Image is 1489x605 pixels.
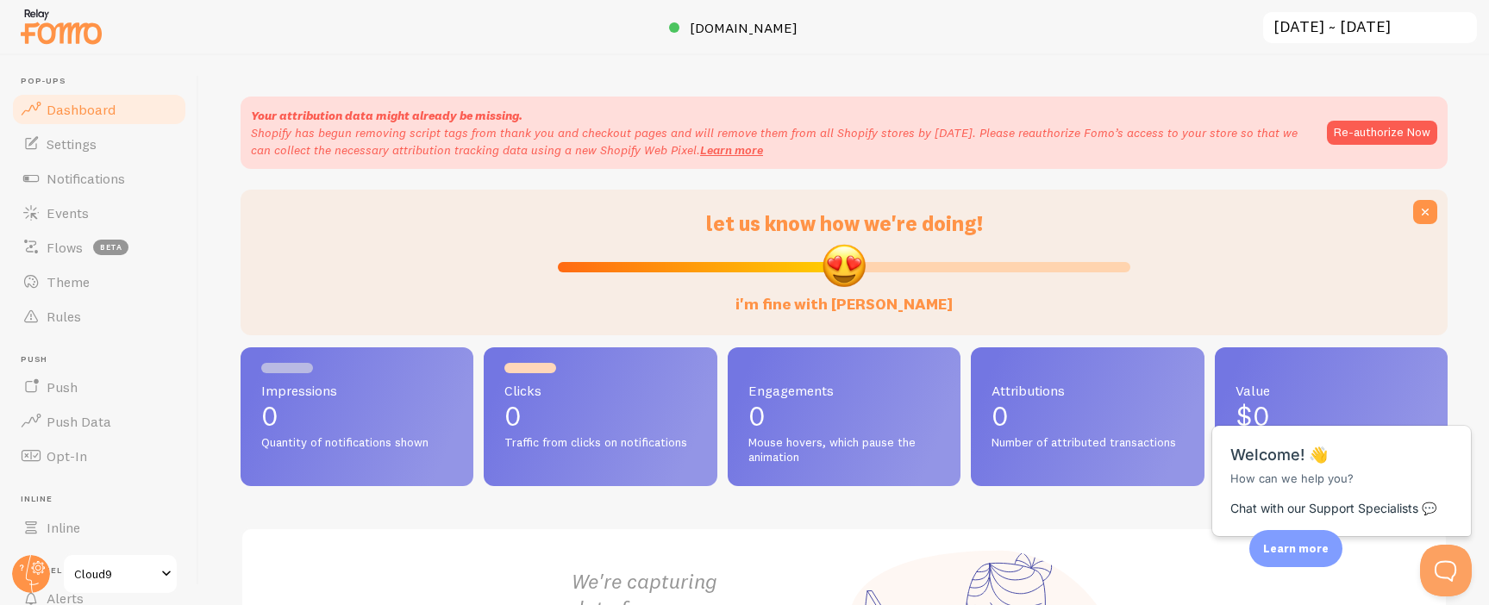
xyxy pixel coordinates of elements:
[10,230,188,265] a: Flows beta
[504,402,696,430] p: 0
[1263,540,1329,557] p: Learn more
[74,564,156,584] span: Cloud9
[10,439,188,473] a: Opt-In
[47,308,81,325] span: Rules
[47,170,125,187] span: Notifications
[706,210,983,236] span: let us know how we're doing!
[47,204,89,221] span: Events
[10,265,188,299] a: Theme
[47,273,90,290] span: Theme
[47,239,83,256] span: Flows
[992,435,1183,451] span: Number of attributed transactions
[251,108,522,123] strong: Your attribution data might already be missing.
[10,299,188,334] a: Rules
[47,413,111,430] span: Push Data
[1420,545,1472,596] iframe: Help Scout Beacon - Open
[10,510,188,545] a: Inline
[992,402,1183,430] p: 0
[504,384,696,397] span: Clicks
[47,519,80,536] span: Inline
[10,370,188,404] a: Push
[261,402,453,430] p: 0
[1204,383,1481,545] iframe: Help Scout Beacon - Messages and Notifications
[1327,121,1437,145] button: Re-authorize Now
[10,404,188,439] a: Push Data
[992,384,1183,397] span: Attributions
[700,142,763,158] a: Learn more
[748,384,940,397] span: Engagements
[62,553,178,595] a: Cloud9
[21,76,188,87] span: Pop-ups
[735,278,953,315] label: i'm fine with [PERSON_NAME]
[10,92,188,127] a: Dashboard
[10,161,188,196] a: Notifications
[821,242,867,289] img: emoji.png
[10,196,188,230] a: Events
[10,127,188,161] a: Settings
[47,378,78,396] span: Push
[18,4,104,48] img: fomo-relay-logo-orange.svg
[251,124,1310,159] p: Shopify has begun removing script tags from thank you and checkout pages and will remove them fro...
[47,135,97,153] span: Settings
[1249,530,1342,567] div: Learn more
[261,384,453,397] span: Impressions
[47,101,116,118] span: Dashboard
[47,447,87,465] span: Opt-In
[748,402,940,430] p: 0
[93,240,128,255] span: beta
[748,435,940,465] span: Mouse hovers, which pause the animation
[261,435,453,451] span: Quantity of notifications shown
[504,435,696,451] span: Traffic from clicks on notifications
[21,494,188,505] span: Inline
[21,354,188,365] span: Push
